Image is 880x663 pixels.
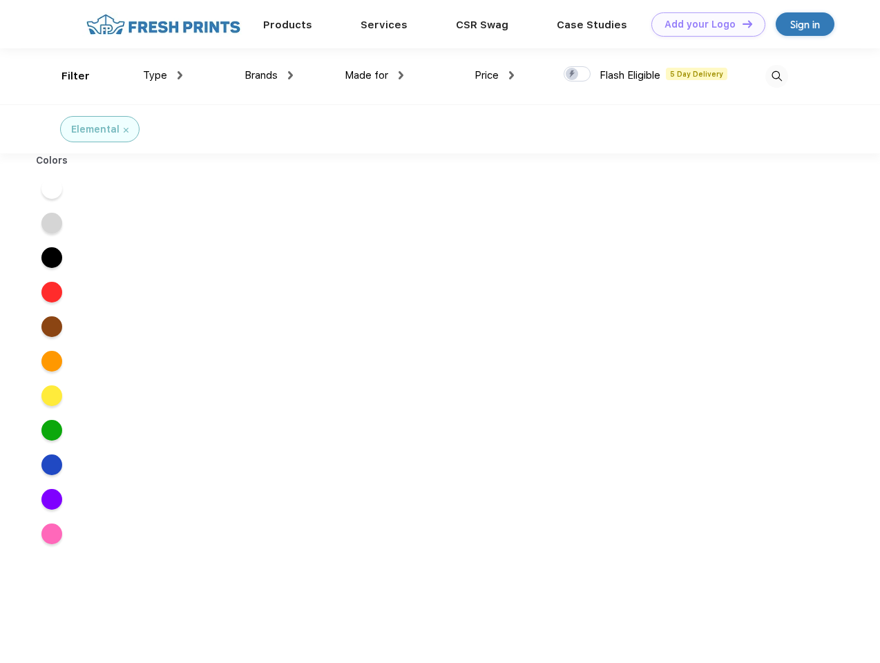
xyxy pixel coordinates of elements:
[263,19,312,31] a: Products
[664,19,736,30] div: Add your Logo
[71,122,119,137] div: Elemental
[345,69,388,81] span: Made for
[143,69,167,81] span: Type
[245,69,278,81] span: Brands
[790,17,820,32] div: Sign in
[288,71,293,79] img: dropdown.png
[361,19,408,31] a: Services
[399,71,403,79] img: dropdown.png
[509,71,514,79] img: dropdown.png
[475,69,499,81] span: Price
[61,68,90,84] div: Filter
[178,71,182,79] img: dropdown.png
[666,68,727,80] span: 5 Day Delivery
[743,20,752,28] img: DT
[765,65,788,88] img: desktop_search.svg
[776,12,834,36] a: Sign in
[600,69,660,81] span: Flash Eligible
[456,19,508,31] a: CSR Swag
[124,128,128,133] img: filter_cancel.svg
[82,12,245,37] img: fo%20logo%202.webp
[26,153,79,168] div: Colors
